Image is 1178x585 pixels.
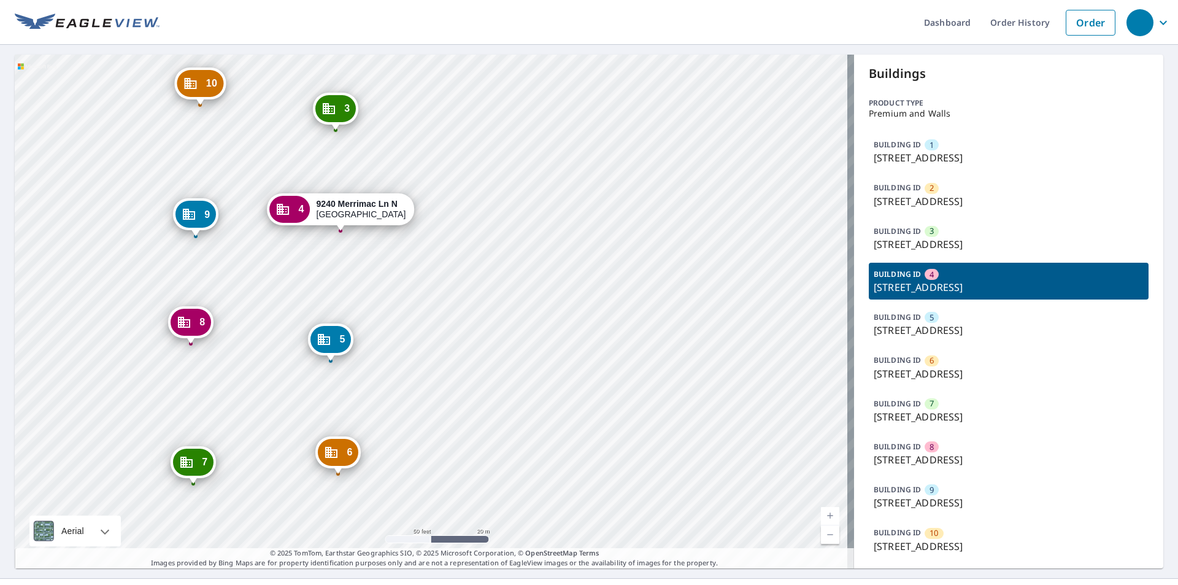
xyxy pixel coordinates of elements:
[298,204,304,214] span: 4
[874,495,1144,510] p: [STREET_ADDRESS]
[874,280,1144,295] p: [STREET_ADDRESS]
[15,14,160,32] img: EV Logo
[874,398,921,409] p: BUILDING ID
[874,409,1144,424] p: [STREET_ADDRESS]
[29,516,121,546] div: Aerial
[930,139,934,151] span: 1
[308,323,353,362] div: Dropped pin, building 5, Commercial property, 9220 Merrimac Ln N Maple Grove, MN 55311
[313,93,358,131] div: Dropped pin, building 3, Commercial property, 9252 Merrimac Ln N Maple Grove, MN 55311
[821,525,839,544] a: Current Level 19, Zoom Out
[317,199,406,220] div: [GEOGRAPHIC_DATA]
[874,182,921,193] p: BUILDING ID
[869,98,1149,109] p: Product type
[175,68,226,106] div: Dropped pin, building 10, Commercial property, 9257 Merrimac Ln N Maple Grove, MN 55311
[930,182,934,194] span: 2
[206,79,217,88] span: 10
[930,355,934,366] span: 6
[874,355,921,365] p: BUILDING ID
[874,539,1144,554] p: [STREET_ADDRESS]
[874,194,1144,209] p: [STREET_ADDRESS]
[821,507,839,525] a: Current Level 19, Zoom In
[525,548,577,557] a: OpenStreetMap
[168,306,214,344] div: Dropped pin, building 8, Commercial property, 9225 Merrimac Ln N Maple Grove, MN 55311
[874,366,1144,381] p: [STREET_ADDRESS]
[874,323,1144,338] p: [STREET_ADDRESS]
[171,446,216,484] div: Dropped pin, building 7, Commercial property, 9205 Merrimac Ln N Maple Grove, MN 55311
[930,484,934,496] span: 9
[579,548,599,557] a: Terms
[339,335,345,344] span: 5
[58,516,88,546] div: Aerial
[869,64,1149,83] p: Buildings
[317,199,398,209] strong: 9240 Merrimac Ln N
[930,398,934,409] span: 7
[204,210,210,219] span: 9
[874,312,921,322] p: BUILDING ID
[267,193,414,231] div: Dropped pin, building 4, Commercial property, 9240 Merrimac Ln N Maple Grove, MN 55311
[874,484,921,495] p: BUILDING ID
[930,527,938,539] span: 10
[344,104,350,113] span: 3
[874,452,1144,467] p: [STREET_ADDRESS]
[874,150,1144,165] p: [STREET_ADDRESS]
[874,237,1144,252] p: [STREET_ADDRESS]
[1066,10,1115,36] a: Order
[15,548,854,568] p: Images provided by Bing Maps are for property identification purposes only and are not a represen...
[930,269,934,281] span: 4
[874,441,921,452] p: BUILDING ID
[347,447,352,457] span: 6
[874,139,921,150] p: BUILDING ID
[874,269,921,279] p: BUILDING ID
[874,226,921,236] p: BUILDING ID
[930,441,934,453] span: 8
[930,312,934,323] span: 5
[869,109,1149,118] p: Premium and Walls
[874,527,921,538] p: BUILDING ID
[930,225,934,237] span: 3
[270,548,599,559] span: © 2025 TomTom, Earthstar Geographics SIO, © 2025 Microsoft Corporation, ©
[199,317,205,327] span: 8
[315,436,361,475] div: Dropped pin, building 6, Commercial property, 9204 Merrimac Ln N Maple Grove, MN 55311
[202,457,207,467] span: 7
[173,198,218,236] div: Dropped pin, building 9, Commercial property, 9241 Merrimac Ln N Maple Grove, MN 55311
